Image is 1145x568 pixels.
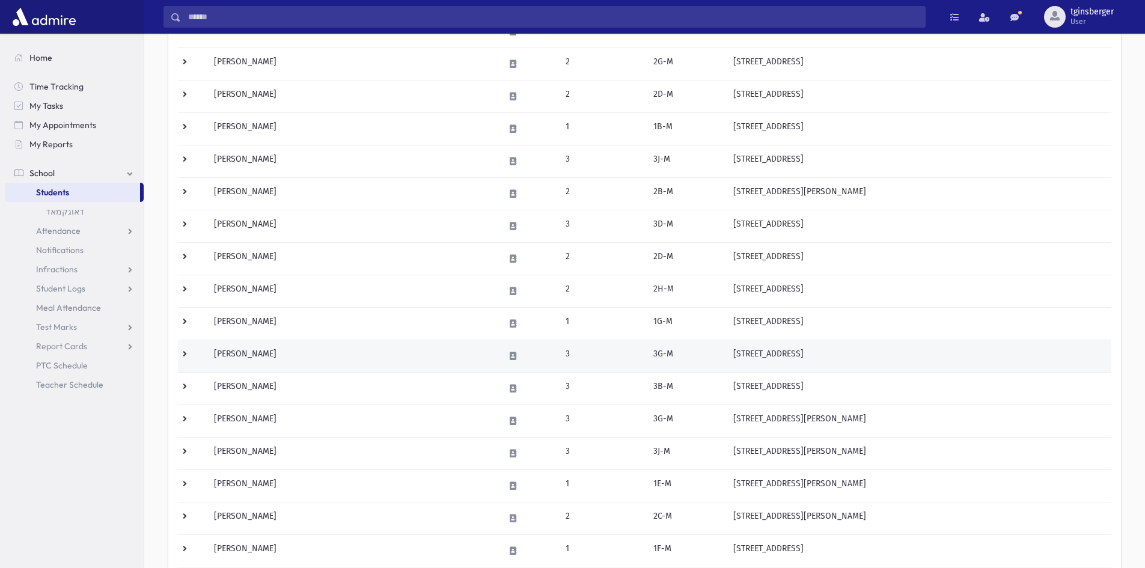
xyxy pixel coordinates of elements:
td: 3 [558,210,646,242]
a: School [5,163,144,183]
td: 3G-M [646,405,726,437]
span: Test Marks [36,322,77,332]
td: [STREET_ADDRESS] [726,145,1111,177]
span: Report Cards [36,341,87,352]
a: Home [5,48,144,67]
td: 3G-M [646,340,726,372]
span: Students [36,187,69,198]
td: [STREET_ADDRESS][PERSON_NAME] [726,177,1111,210]
a: Time Tracking [5,77,144,96]
td: [PERSON_NAME] [207,340,497,372]
td: 2H-M [646,275,726,307]
td: [STREET_ADDRESS] [726,210,1111,242]
td: 1E-M [646,469,726,502]
td: 3J-M [646,145,726,177]
td: [PERSON_NAME] [207,145,497,177]
td: 1 [558,534,646,567]
td: [PERSON_NAME] [207,437,497,469]
img: AdmirePro [10,5,79,29]
a: Student Logs [5,279,144,298]
a: Attendance [5,221,144,240]
td: [PERSON_NAME] [207,80,497,112]
td: 2 [558,502,646,534]
span: PTC Schedule [36,360,88,371]
td: [PERSON_NAME] [207,177,497,210]
span: Infractions [36,264,78,275]
a: My Reports [5,135,144,154]
td: 3J-M [646,437,726,469]
a: My Appointments [5,115,144,135]
span: Meal Attendance [36,302,101,313]
span: Time Tracking [29,81,84,92]
td: [STREET_ADDRESS] [726,80,1111,112]
a: PTC Schedule [5,356,144,375]
td: 3D-M [646,210,726,242]
td: [PERSON_NAME] [207,47,497,80]
span: My Appointments [29,120,96,130]
td: [PERSON_NAME] [207,210,497,242]
span: Student Logs [36,283,85,294]
span: User [1070,17,1114,26]
input: Search [181,6,925,28]
td: 3 [558,405,646,437]
span: School [29,168,55,179]
td: [STREET_ADDRESS] [726,275,1111,307]
td: 1F-M [646,534,726,567]
td: [PERSON_NAME] [207,405,497,437]
td: 2 [558,177,646,210]
td: 2 [558,47,646,80]
td: 1 [558,112,646,145]
td: [STREET_ADDRESS][PERSON_NAME] [726,502,1111,534]
td: 2 [558,80,646,112]
td: 2 [558,275,646,307]
td: 2G-M [646,47,726,80]
a: דאוגקמאד [5,202,144,221]
td: 2C-M [646,502,726,534]
a: Teacher Schedule [5,375,144,394]
td: 3 [558,437,646,469]
td: 1 [558,307,646,340]
td: 2D-M [646,80,726,112]
td: [STREET_ADDRESS][PERSON_NAME] [726,437,1111,469]
td: [PERSON_NAME] [207,469,497,502]
td: [PERSON_NAME] [207,242,497,275]
span: Home [29,52,52,63]
td: 3 [558,372,646,405]
td: [PERSON_NAME] [207,275,497,307]
span: Notifications [36,245,84,255]
span: My Tasks [29,100,63,111]
td: [PERSON_NAME] [207,112,497,145]
td: [PERSON_NAME] [207,372,497,405]
td: 1 [558,469,646,502]
span: My Reports [29,139,73,150]
a: Report Cards [5,337,144,356]
td: 2D-M [646,242,726,275]
td: 2B-M [646,177,726,210]
td: [PERSON_NAME] [207,534,497,567]
a: Test Marks [5,317,144,337]
span: Attendance [36,225,81,236]
a: Infractions [5,260,144,279]
td: [STREET_ADDRESS][PERSON_NAME] [726,405,1111,437]
td: [STREET_ADDRESS] [726,47,1111,80]
td: [STREET_ADDRESS] [726,340,1111,372]
td: [STREET_ADDRESS] [726,307,1111,340]
td: 1G-M [646,307,726,340]
a: My Tasks [5,96,144,115]
td: 3 [558,145,646,177]
td: [STREET_ADDRESS] [726,242,1111,275]
td: 1B-M [646,112,726,145]
a: Notifications [5,240,144,260]
span: tginsberger [1070,7,1114,17]
a: Meal Attendance [5,298,144,317]
td: [STREET_ADDRESS] [726,372,1111,405]
span: Teacher Schedule [36,379,103,390]
td: 3B-M [646,372,726,405]
td: [PERSON_NAME] [207,307,497,340]
a: Students [5,183,140,202]
td: [PERSON_NAME] [207,502,497,534]
td: 2 [558,242,646,275]
td: 3 [558,340,646,372]
td: [STREET_ADDRESS] [726,534,1111,567]
td: [STREET_ADDRESS][PERSON_NAME] [726,469,1111,502]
